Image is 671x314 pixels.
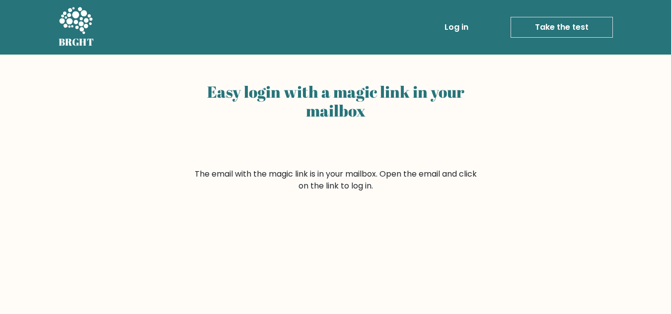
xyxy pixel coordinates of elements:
[511,17,613,38] a: Take the test
[193,168,479,192] form: The email with the magic link is in your mailbox. Open the email and click on the link to log in.
[193,82,479,121] h2: Easy login with a magic link in your mailbox
[59,36,94,48] h5: BRGHT
[441,17,472,37] a: Log in
[59,4,94,51] a: BRGHT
